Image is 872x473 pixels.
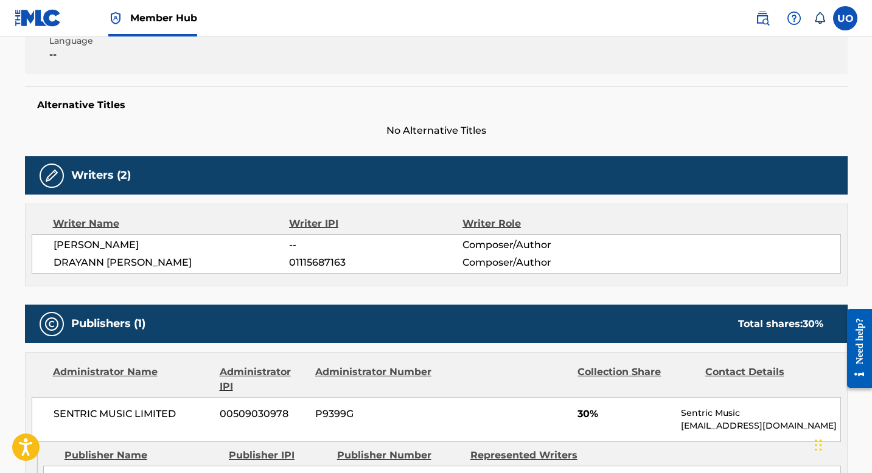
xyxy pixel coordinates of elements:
[65,448,220,463] div: Publisher Name
[54,238,290,252] span: [PERSON_NAME]
[833,6,857,30] div: User Menu
[462,238,620,252] span: Composer/Author
[289,216,462,231] div: Writer IPI
[44,168,59,183] img: Writers
[44,317,59,331] img: Publishers
[54,407,211,421] span: SENTRIC MUSIC LIMITED
[54,255,290,270] span: DRAYANN [PERSON_NAME]
[577,407,672,421] span: 30%
[49,35,246,47] span: Language
[681,419,840,432] p: [EMAIL_ADDRESS][DOMAIN_NAME]
[755,11,770,26] img: search
[37,99,835,111] h5: Alternative Titles
[315,365,433,394] div: Administrator Number
[49,47,246,62] span: --
[811,415,872,473] iframe: Chat Widget
[815,427,822,463] div: Drag
[838,300,872,398] iframe: Resource Center
[782,6,806,30] div: Help
[220,365,306,394] div: Administrator IPI
[53,365,211,394] div: Administrator Name
[337,448,461,463] div: Publisher Number
[289,238,462,252] span: --
[229,448,328,463] div: Publisher IPI
[15,9,61,27] img: MLC Logo
[577,365,696,394] div: Collection Share
[462,216,620,231] div: Writer Role
[803,318,823,330] span: 30 %
[750,6,775,30] a: Public Search
[470,448,595,463] div: Represented Writers
[108,11,123,26] img: Top Rightsholder
[130,11,197,25] span: Member Hub
[289,255,462,270] span: 01115687163
[71,317,145,331] h5: Publishers (1)
[681,407,840,419] p: Sentric Music
[71,168,131,182] h5: Writers (2)
[53,216,290,231] div: Writer Name
[462,255,620,270] span: Composer/Author
[25,123,848,138] span: No Alternative Titles
[705,365,823,394] div: Contact Details
[315,407,433,421] span: P9399G
[738,317,823,331] div: Total shares:
[814,12,826,24] div: Notifications
[220,407,306,421] span: 00509030978
[787,11,801,26] img: help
